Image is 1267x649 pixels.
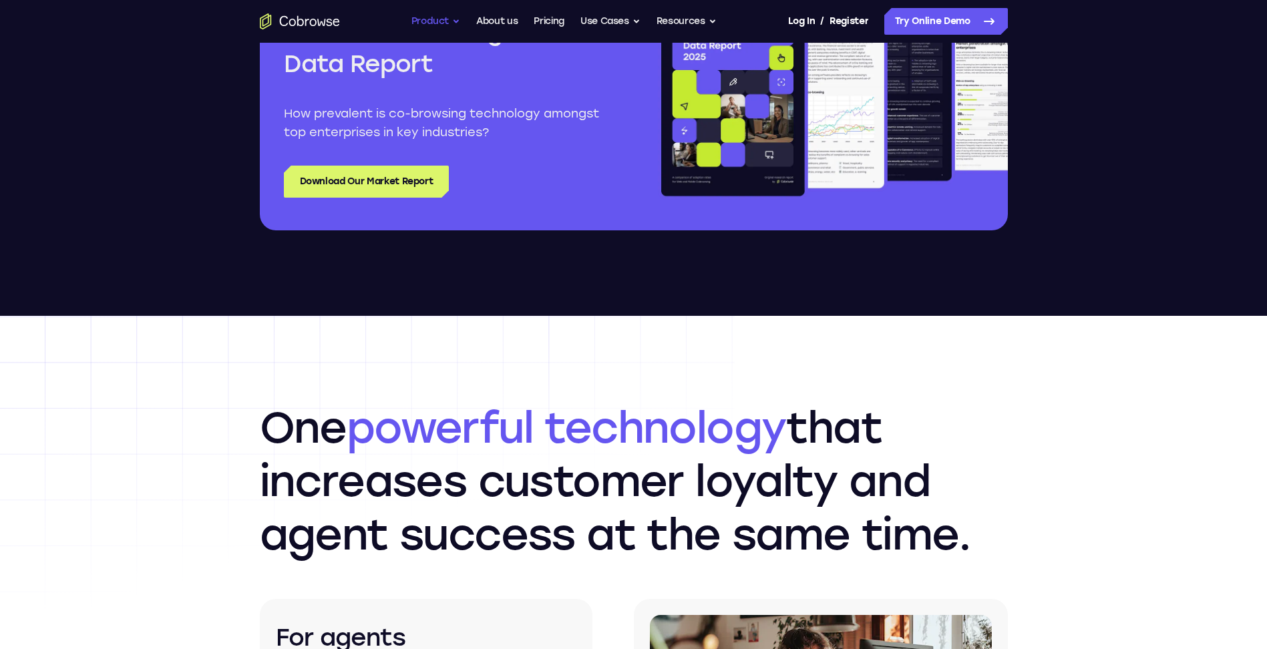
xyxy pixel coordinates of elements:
a: Pricing [534,8,564,35]
a: Register [830,8,868,35]
a: Log In [788,8,815,35]
a: About us [476,8,518,35]
button: Use Cases [580,8,641,35]
span: / [820,13,824,29]
button: Resources [657,8,717,35]
a: Download Our Market Report [284,166,449,198]
h2: 2025 Co-browsing Market Data Report [284,16,610,80]
button: Product [411,8,461,35]
p: How prevalent is co-browsing technology amongst top enterprises in key industries? [284,104,610,142]
a: Try Online Demo [884,8,1008,35]
span: powerful technology [347,402,787,453]
h2: One that increases customer loyalty and agent success at the same time. [260,401,1008,562]
a: Go to the home page [260,13,340,29]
